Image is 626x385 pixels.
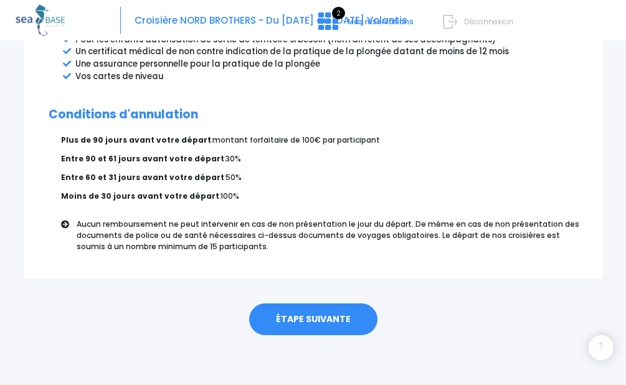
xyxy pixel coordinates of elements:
[225,172,242,183] span: 50%
[332,7,345,19] span: 2
[49,108,578,122] h2: Conditions d'annulation
[61,153,224,164] strong: Entre 90 et 61 jours avant votre départ
[61,191,219,201] strong: Moins de 30 jours avant votre départ
[221,191,239,201] span: 100%
[61,135,578,146] p: :
[75,70,578,83] li: Vos cartes de niveau
[77,219,587,252] p: Aucun remboursement ne peut intervenir en cas de non présentation le jour du départ. De même en c...
[212,135,380,145] span: montant forfaitaire de 100€ par participant
[225,153,241,164] span: 30%
[348,16,414,27] span: Mes réservations
[61,172,578,183] p: :
[464,16,513,27] span: Déconnexion
[75,45,578,58] li: Un certificat médical de non contre indication de la pratique de la plongée datant de moins de 12...
[61,153,578,164] p: :
[61,172,224,183] strong: Entre 60 et 31 jours avant votre départ
[61,191,578,202] p: :
[75,58,578,70] li: Une assurance personnelle pour la pratique de la plongée
[249,303,377,336] a: ÉTAPE SUIVANTE
[61,135,211,145] strong: Plus de 90 jours avant votre départ
[135,14,407,27] span: Croisière NORD BROTHERS - Du [DATE] au [DATE] Volantis
[308,21,421,31] a: 2 Mes réservations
